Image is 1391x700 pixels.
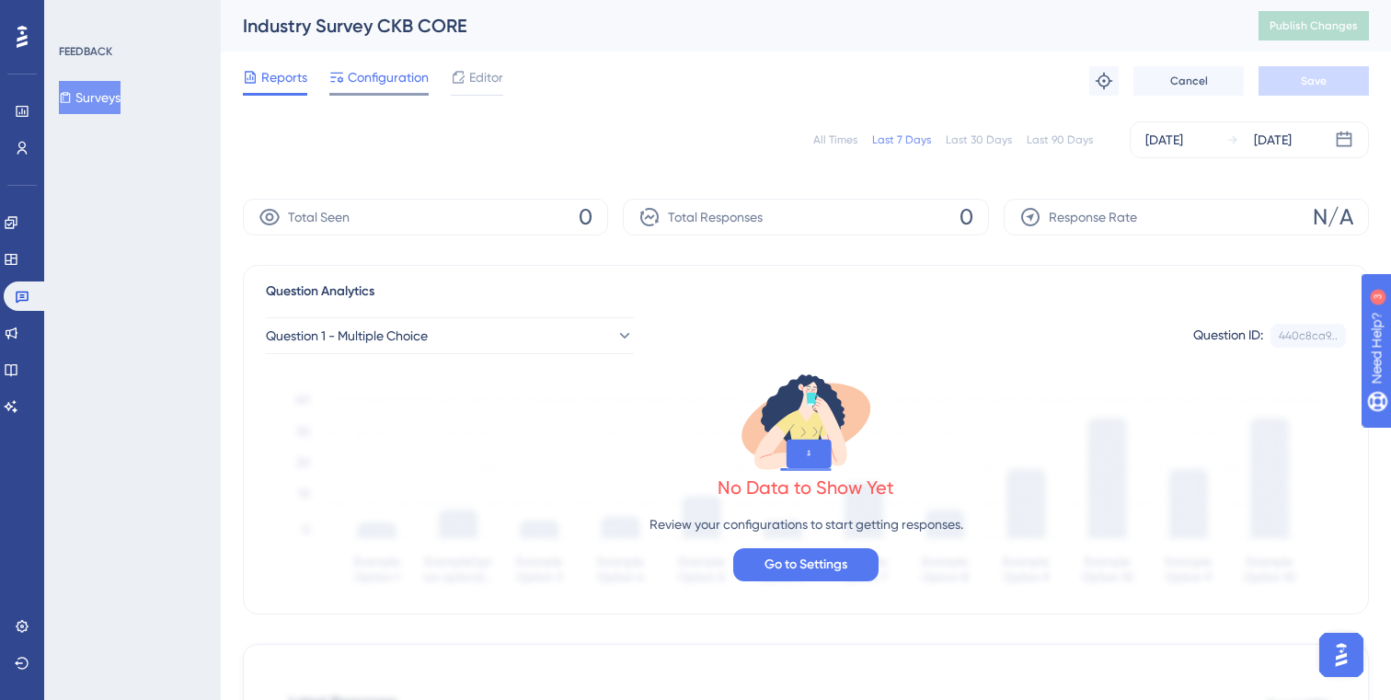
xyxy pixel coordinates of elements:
div: Question ID: [1193,324,1263,348]
span: 0 [960,202,973,232]
button: Go to Settings [733,548,879,581]
div: Industry Survey CKB CORE [243,13,1213,39]
div: All Times [813,132,857,147]
span: Question Analytics [266,281,374,303]
p: Review your configurations to start getting responses. [650,513,963,535]
div: No Data to Show Yet [718,475,894,500]
button: Save [1259,66,1369,96]
button: Cancel [1133,66,1244,96]
span: Publish Changes [1270,18,1358,33]
span: Go to Settings [764,554,847,576]
div: [DATE] [1254,129,1292,151]
span: Cancel [1170,74,1208,88]
button: Publish Changes [1259,11,1369,40]
span: N/A [1313,202,1353,232]
span: Editor [469,66,503,88]
div: FEEDBACK [59,44,112,59]
iframe: UserGuiding AI Assistant Launcher [1314,627,1369,683]
span: Need Help? [43,5,115,27]
span: 0 [579,202,592,232]
span: Configuration [348,66,429,88]
div: Last 30 Days [946,132,1012,147]
div: Last 7 Days [872,132,931,147]
button: Question 1 - Multiple Choice [266,317,634,354]
div: Last 90 Days [1027,132,1093,147]
div: 3 [128,9,133,24]
div: [DATE] [1145,129,1183,151]
span: Question 1 - Multiple Choice [266,325,428,347]
button: Surveys [59,81,121,114]
span: Total Responses [668,206,763,228]
span: Save [1301,74,1327,88]
span: Reports [261,66,307,88]
span: Response Rate [1049,206,1137,228]
div: 440c8ca9... [1279,328,1338,343]
span: Total Seen [288,206,350,228]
